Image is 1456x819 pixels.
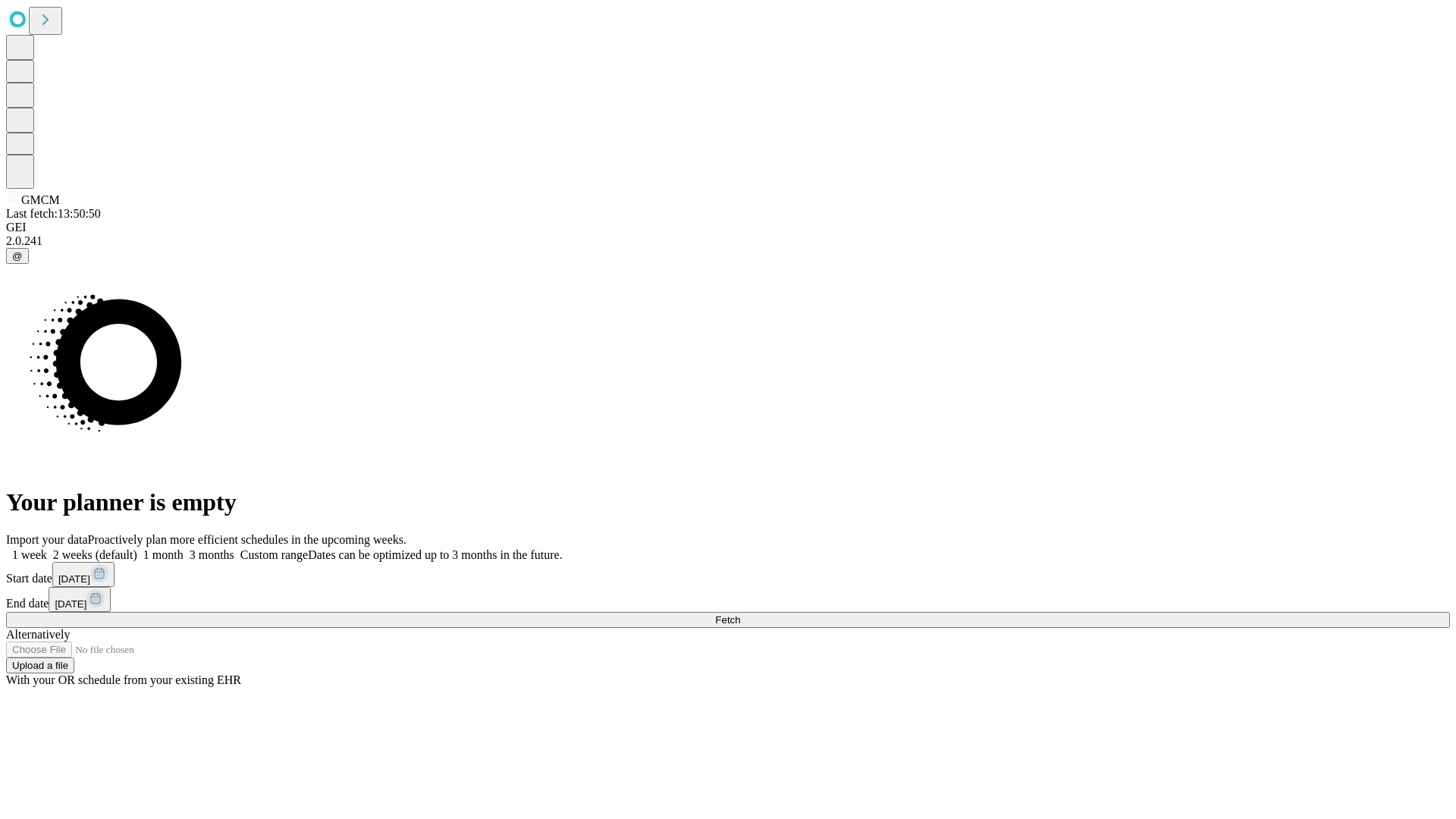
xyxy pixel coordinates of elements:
[6,221,1450,234] div: GEI
[6,248,29,264] button: @
[58,573,90,585] span: [DATE]
[6,533,88,546] span: Import your data
[88,533,406,546] span: Proactively plan more efficient schedules in the upcoming weeks.
[12,548,47,561] span: 1 week
[6,562,1450,587] div: Start date
[53,548,137,561] span: 2 weeks (default)
[12,250,23,262] span: @
[55,598,86,610] span: [DATE]
[240,548,308,561] span: Custom range
[49,587,111,612] button: [DATE]
[715,614,740,626] span: Fetch
[190,548,234,561] span: 3 months
[21,193,60,206] span: GMCM
[6,488,1450,516] h1: Your planner is empty
[6,207,101,220] span: Last fetch: 13:50:50
[6,628,70,641] span: Alternatively
[143,548,184,561] span: 1 month
[6,234,1450,248] div: 2.0.241
[6,673,241,686] span: With your OR schedule from your existing EHR
[6,587,1450,612] div: End date
[52,562,115,587] button: [DATE]
[6,612,1450,628] button: Fetch
[308,548,562,561] span: Dates can be optimized up to 3 months in the future.
[6,657,74,673] button: Upload a file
